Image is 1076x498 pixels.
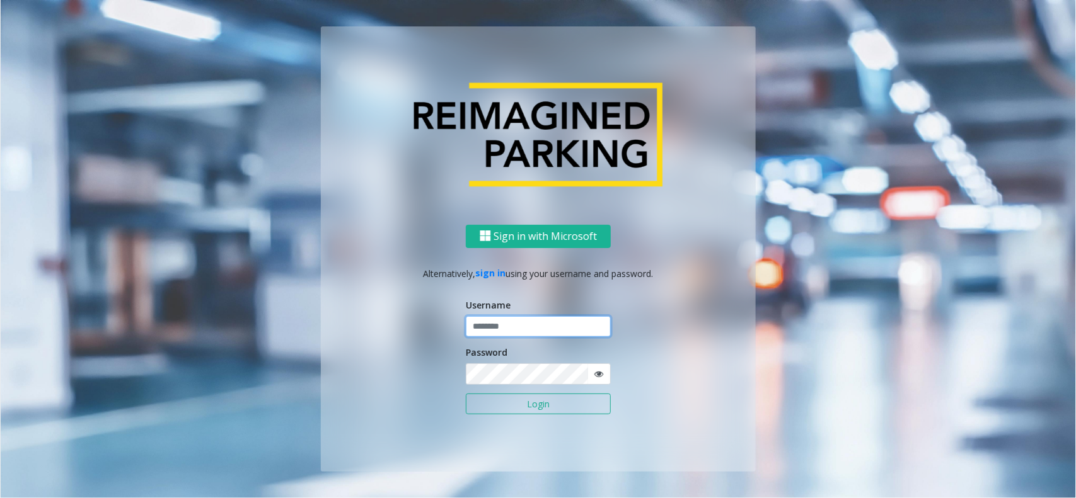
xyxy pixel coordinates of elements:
p: Alternatively, using your username and password. [333,266,743,280]
button: Sign in with Microsoft [466,224,611,247]
label: Password [466,346,507,359]
a: sign in [476,267,506,279]
label: Username [466,298,511,312]
button: Login [466,393,611,415]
